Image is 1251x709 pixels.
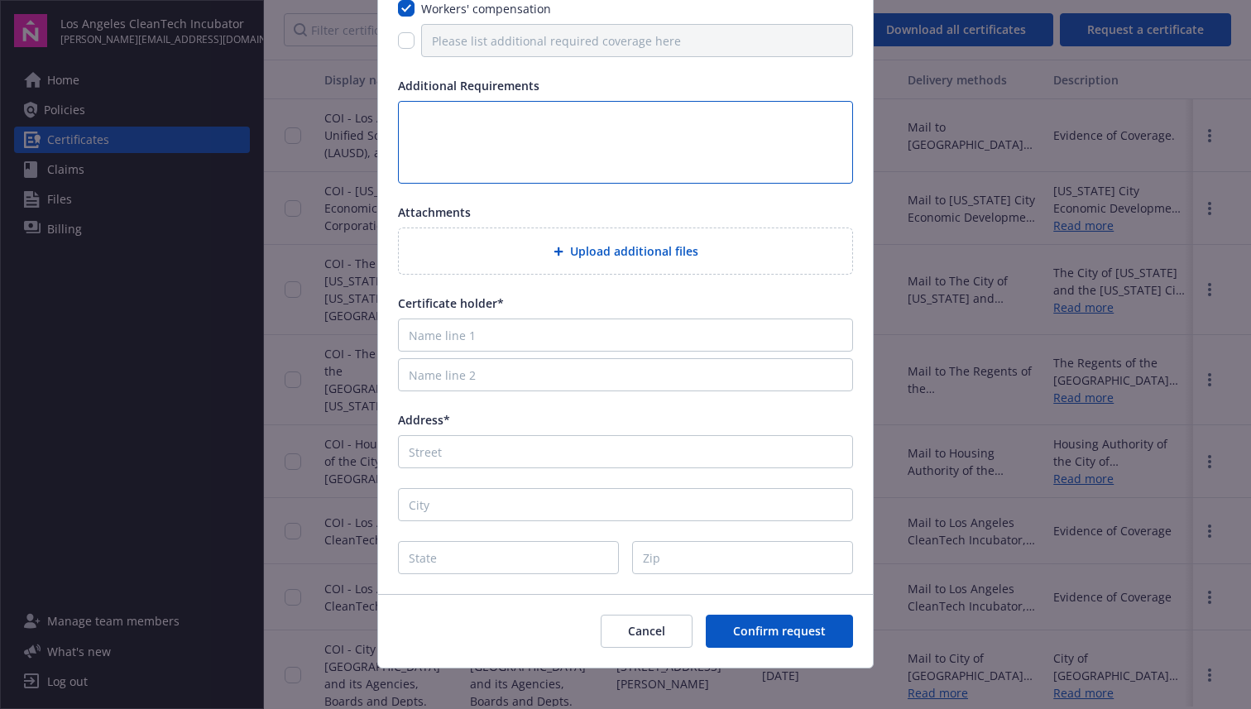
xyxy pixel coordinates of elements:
[398,488,853,521] input: City
[398,204,471,220] span: Attachments
[601,615,693,648] button: Cancel
[733,623,826,639] span: Confirm request
[398,228,853,275] div: Upload additional files
[398,319,853,352] input: Name line 1
[632,541,853,574] input: Zip
[398,358,853,391] input: Name line 2
[398,412,450,428] span: Address*
[421,24,853,57] input: Please list additional required coverage here
[398,78,539,93] span: Additional Requirements
[628,623,665,639] span: Cancel
[570,242,698,260] span: Upload additional files
[706,615,853,648] button: Confirm request
[398,541,619,574] input: State
[421,1,551,17] span: Workers' compensation
[398,295,504,311] span: Certificate holder*
[398,435,853,468] input: Street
